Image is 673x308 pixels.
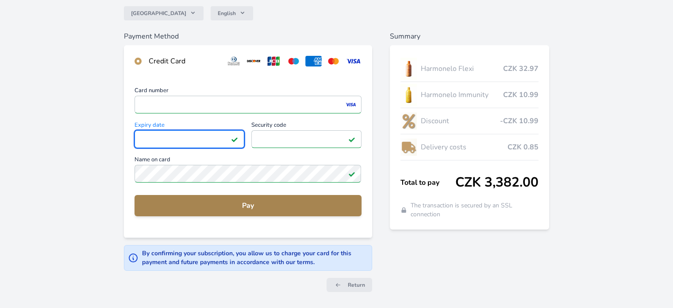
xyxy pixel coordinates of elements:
img: jcb.svg [265,56,282,66]
img: visa [345,101,357,109]
span: CZK 3,382.00 [455,175,538,191]
img: discover.svg [246,56,262,66]
button: [GEOGRAPHIC_DATA] [124,6,204,20]
span: CZK 0.85 [508,142,538,152]
div: By confirming your subscription, you allow us to charge your card for this payment and future pay... [142,249,368,267]
img: Field valid [231,136,238,143]
input: Name on cardField valid [135,165,361,183]
img: delivery-lo.png [400,136,417,158]
h6: Payment Method [124,31,372,42]
a: Return [327,278,372,292]
img: visa.svg [345,56,361,66]
iframe: Iframe for security code [255,133,357,145]
span: -CZK 10.99 [500,116,538,126]
button: English [211,6,253,20]
h6: Summary [390,31,549,42]
span: Card number [135,88,361,96]
span: Harmonelo Immunity [420,90,503,100]
button: Pay [135,195,361,216]
div: Credit Card [149,56,219,66]
img: mc.svg [325,56,342,66]
img: IMMUNITY_se_stinem_x-lo.jpg [400,84,417,106]
span: Discount [420,116,500,126]
span: Harmonelo Flexi [420,63,503,74]
img: CLEAN_FLEXI_se_stinem_x-hi_(1)-lo.jpg [400,58,417,80]
img: Field valid [348,136,355,143]
span: CZK 10.99 [503,90,538,100]
span: Return [348,281,365,289]
iframe: Iframe for card number [138,98,357,111]
img: discount-lo.png [400,110,417,132]
span: [GEOGRAPHIC_DATA] [131,10,186,17]
span: Total to pay [400,177,455,188]
img: diners.svg [226,56,242,66]
iframe: Iframe for expiry date [138,133,240,145]
span: Pay [142,200,354,211]
span: Delivery costs [420,142,507,152]
span: CZK 32.97 [503,63,538,74]
span: Security code [251,122,361,130]
img: Field valid [348,170,355,177]
span: The transaction is secured by an SSL connection [411,201,538,219]
span: Expiry date [135,122,244,130]
span: Name on card [135,157,361,165]
img: maestro.svg [285,56,302,66]
span: English [218,10,236,17]
img: amex.svg [305,56,322,66]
